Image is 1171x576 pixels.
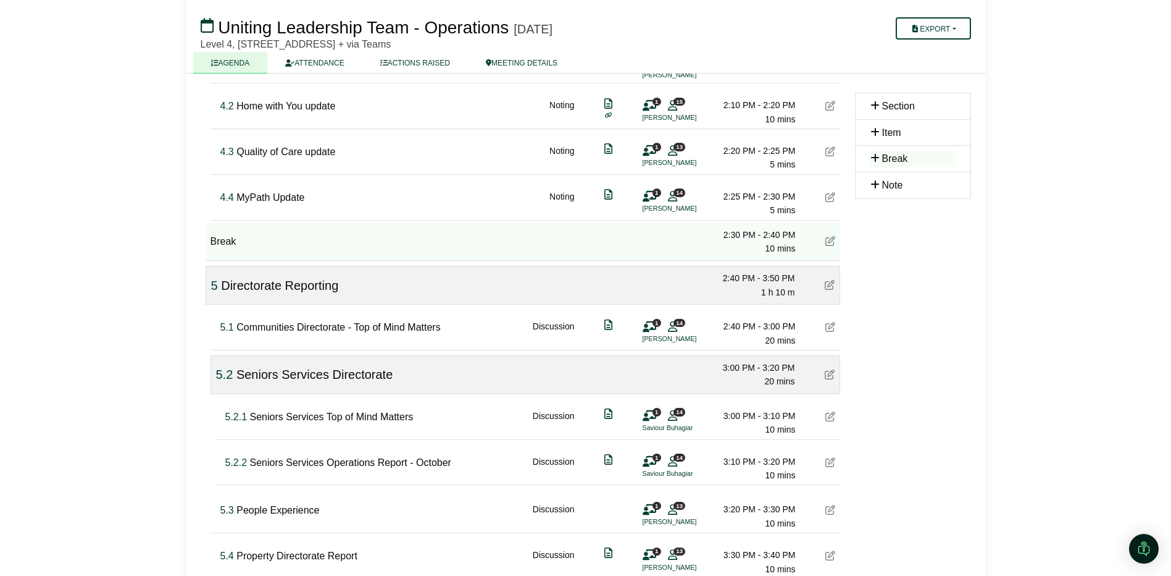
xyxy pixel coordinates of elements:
span: 1 [652,408,661,416]
span: Property Directorate Report [236,551,357,561]
div: 2:40 PM - 3:00 PM [709,320,796,333]
span: 14 [673,319,685,327]
span: Click to fine tune number [216,368,233,381]
div: 3:00 PM - 3:10 PM [709,409,796,423]
span: 5 mins [770,205,795,215]
div: 3:00 PM - 3:20 PM [709,361,795,375]
span: Seniors Services Top of Mind Matters [250,412,414,422]
span: Level 4, [STREET_ADDRESS] + via Teams [201,39,391,49]
span: 13 [673,143,685,151]
span: 14 [673,188,685,197]
span: 1 [652,548,661,556]
div: Noting [549,98,574,126]
span: 14 [673,454,685,462]
span: 20 mins [764,376,794,386]
span: Directorate Reporting [221,279,338,292]
div: Discussion [533,409,575,437]
div: Noting [549,190,574,218]
span: 1 [652,98,661,106]
div: 2:10 PM - 2:20 PM [709,98,796,112]
li: [PERSON_NAME] [643,158,735,168]
div: Discussion [533,502,575,530]
span: 10 mins [765,470,795,480]
span: Break [882,153,908,164]
li: Saviour Buhagiar [643,423,735,433]
div: Discussion [533,455,575,483]
a: ACTIONS RAISED [362,52,468,74]
a: MEETING DETAILS [468,52,575,74]
span: 14 [673,408,685,416]
div: 2:20 PM - 2:25 PM [709,144,796,158]
span: 15 [673,98,685,106]
div: 3:30 PM - 3:40 PM [709,548,796,562]
li: [PERSON_NAME] [643,562,735,573]
span: 1 [652,502,661,510]
span: 20 mins [765,336,795,345]
span: Click to fine tune number [211,279,218,292]
span: Communities Directorate - Top of Mind Matters [236,322,440,332]
span: 13 [673,548,685,556]
span: Break [210,236,236,247]
span: Item [882,127,901,138]
div: [DATE] [514,22,552,36]
div: Noting [549,144,574,172]
span: Note [882,180,903,190]
div: 2:30 PM - 2:40 PM [709,228,796,242]
span: 10 mins [765,114,795,124]
span: Click to fine tune number [220,322,234,332]
span: Click to fine tune number [225,457,248,468]
span: 1 [652,143,661,151]
li: [PERSON_NAME] [643,334,735,344]
button: Export [896,17,970,40]
div: 3:20 PM - 3:30 PM [709,502,796,516]
span: 10 mins [765,244,795,253]
span: 1 [652,319,661,327]
li: [PERSON_NAME] [643,112,735,123]
span: Section [882,101,915,111]
span: 5 mins [770,159,795,169]
span: 1 h 10 m [761,287,794,297]
li: [PERSON_NAME] [643,517,735,527]
span: Seniors Services Operations Report - October [250,457,451,468]
div: 2:25 PM - 2:30 PM [709,190,796,203]
span: 10 mins [765,519,795,528]
span: Seniors Services Directorate [236,368,393,381]
span: MyPath Update [236,192,304,203]
a: ATTENDANCE [267,52,362,74]
span: Click to fine tune number [220,101,234,111]
span: Click to fine tune number [225,412,248,422]
div: 2:40 PM - 3:50 PM [709,271,795,285]
div: Discussion [533,320,575,347]
span: Home with You update [236,101,335,111]
span: 1 [652,188,661,197]
div: Discussion [533,548,575,576]
li: [PERSON_NAME] [643,203,735,214]
span: 10 mins [765,564,795,574]
a: AGENDA [193,52,268,74]
span: Click to fine tune number [220,146,234,157]
li: Saviour Buhagiar [643,468,735,479]
div: 3:10 PM - 3:20 PM [709,455,796,468]
span: 1 [652,454,661,462]
span: 13 [673,502,685,510]
span: Uniting Leadership Team - Operations [218,18,509,37]
div: Open Intercom Messenger [1129,534,1159,564]
span: 10 mins [765,425,795,434]
span: Click to fine tune number [220,505,234,515]
span: Click to fine tune number [220,192,234,203]
span: Quality of Care update [236,146,335,157]
span: Click to fine tune number [220,551,234,561]
span: People Experience [236,505,319,515]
